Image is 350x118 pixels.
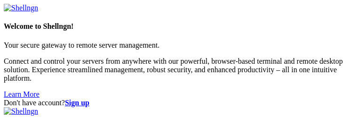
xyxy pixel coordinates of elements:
[4,41,346,50] p: Your secure gateway to remote server management.
[4,22,346,31] h4: Welcome to Shellngn!
[4,4,38,12] img: Shellngn
[4,90,40,98] a: Learn More
[4,99,346,107] div: Don't have account?
[4,107,38,116] img: Shellngn
[4,57,346,83] p: Connect and control your servers from anywhere with our powerful, browser-based terminal and remo...
[65,99,89,107] a: Sign up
